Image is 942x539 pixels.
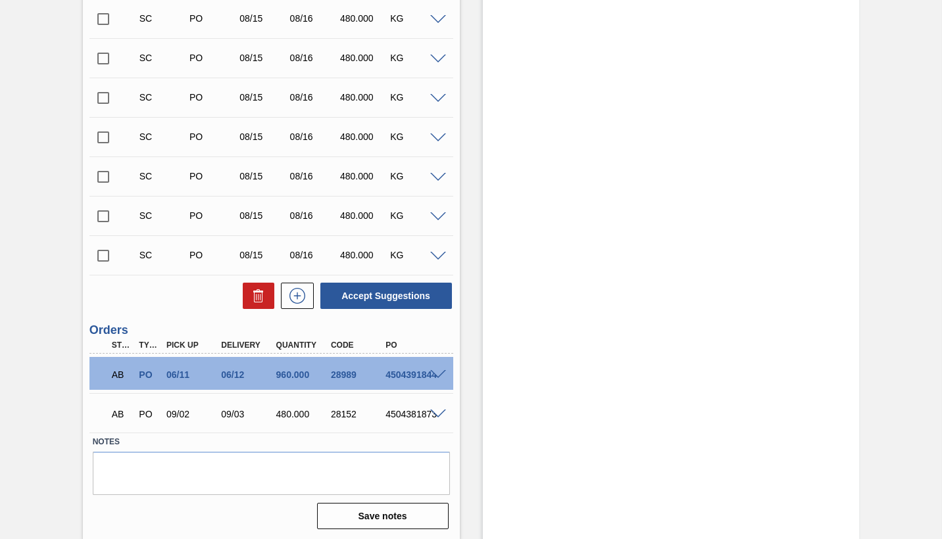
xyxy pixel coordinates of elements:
[136,92,190,103] div: Suggestion Created
[186,13,240,24] div: Purchase order
[287,131,341,142] div: 08/16/2025
[287,250,341,260] div: 08/16/2025
[387,171,441,181] div: KG
[236,210,290,221] div: 08/15/2025
[186,92,240,103] div: Purchase order
[236,53,290,63] div: 08/15/2025
[236,13,290,24] div: 08/15/2025
[136,210,190,221] div: Suggestion Created
[163,409,223,419] div: 09/02/2025
[287,92,341,103] div: 08/16/2025
[337,171,391,181] div: 480.000
[112,369,132,380] p: AB
[89,323,453,337] h3: Orders
[387,92,441,103] div: KG
[387,131,441,142] div: KG
[287,171,341,181] div: 08/16/2025
[287,210,341,221] div: 08/16/2025
[236,131,290,142] div: 08/15/2025
[236,283,274,309] div: Delete Suggestions
[136,53,190,63] div: Suggestion Created
[136,13,190,24] div: Suggestion Created
[112,409,132,419] p: AB
[218,340,278,350] div: Delivery
[236,171,290,181] div: 08/15/2025
[387,13,441,24] div: KG
[136,171,190,181] div: Suggestion Created
[273,340,333,350] div: Quantity
[186,210,240,221] div: Purchase order
[314,281,453,310] div: Accept Suggestions
[136,131,190,142] div: Suggestion Created
[218,369,278,380] div: 06/12/2025
[109,340,136,350] div: Step
[236,250,290,260] div: 08/15/2025
[93,433,450,452] label: Notes
[317,503,449,529] button: Save notes
[337,210,391,221] div: 480.000
[382,409,442,419] div: 4504381873
[186,53,240,63] div: Purchase order
[287,53,341,63] div: 08/16/2025
[273,369,333,380] div: 960.000
[337,92,391,103] div: 480.000
[320,283,452,309] button: Accept Suggestions
[163,369,223,380] div: 06/11/2025
[274,283,314,309] div: New suggestion
[136,250,190,260] div: Suggestion Created
[163,340,223,350] div: Pick up
[109,400,136,429] div: Awaiting Pick Up
[328,369,387,380] div: 28989
[382,369,442,380] div: 4504391844
[136,340,162,350] div: Type
[328,409,387,419] div: 28152
[186,171,240,181] div: Purchase order
[337,131,391,142] div: 480.000
[218,409,278,419] div: 09/03/2025
[136,409,162,419] div: Purchase order
[136,369,162,380] div: Purchase order
[328,340,387,350] div: Code
[337,250,391,260] div: 480.000
[337,53,391,63] div: 480.000
[337,13,391,24] div: 480.000
[387,53,441,63] div: KG
[236,92,290,103] div: 08/15/2025
[387,210,441,221] div: KG
[382,340,442,350] div: PO
[273,409,333,419] div: 480.000
[287,13,341,24] div: 08/16/2025
[109,360,136,389] div: Awaiting Pick Up
[186,250,240,260] div: Purchase order
[186,131,240,142] div: Purchase order
[387,250,441,260] div: KG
